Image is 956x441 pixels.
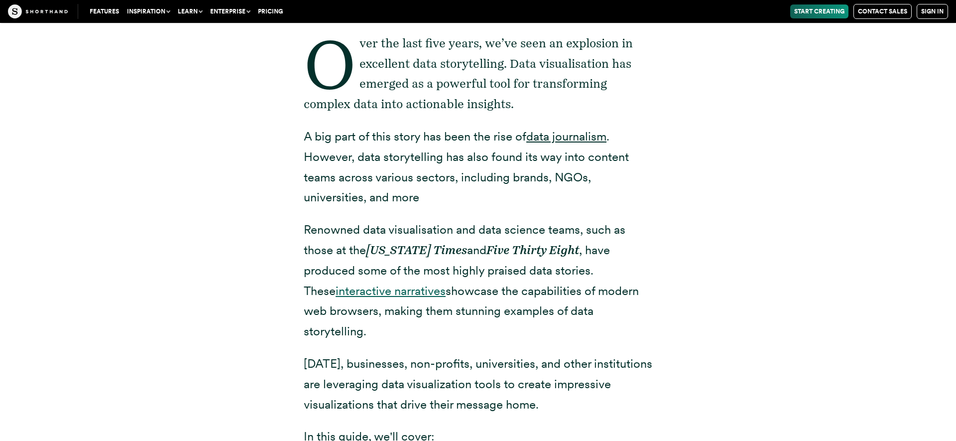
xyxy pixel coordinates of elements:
[254,4,287,18] a: Pricing
[206,4,254,18] button: Enterprise
[8,4,68,18] img: The Craft
[853,4,912,19] a: Contact Sales
[304,33,652,115] p: Over the last five years, we’ve seen an explosion in excellent data storytelling. Data visualisat...
[336,284,446,298] a: interactive narratives
[917,4,948,19] a: Sign in
[304,127,652,208] p: A big part of this story has been the rise of . However, data storytelling has also found its way...
[526,129,606,144] a: data journalism
[86,4,123,18] a: Features
[366,243,467,257] em: [US_STATE] Times
[123,4,174,18] button: Inspiration
[174,4,206,18] button: Learn
[486,243,579,257] em: Five Thirty Eight
[304,220,652,342] p: Renowned data visualisation and data science teams, such as those at the and , have produced some...
[790,4,848,18] a: Start Creating
[304,354,652,415] p: [DATE], businesses, non-profits, universities, and other institutions are leveraging data visuali...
